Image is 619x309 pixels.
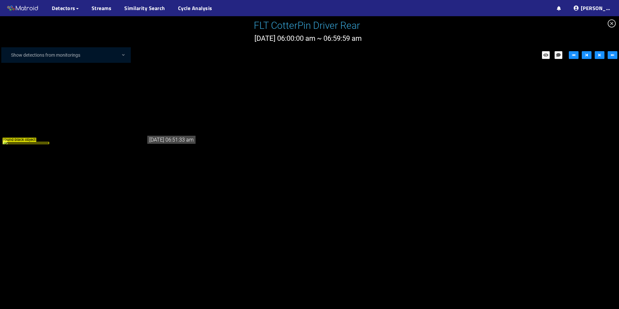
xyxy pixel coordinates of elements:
[52,4,75,12] span: Detectors
[582,51,591,59] button: step-backward
[595,51,604,59] button: step-forward
[608,51,617,59] button: fast-forward
[610,53,615,58] span: fast-forward
[92,4,112,12] a: Streams
[178,4,212,12] a: Cycle Analysis
[597,53,602,58] span: step-forward
[147,136,196,144] div: [DATE] 06:51:33 am
[571,53,576,58] span: fast-backward
[6,4,39,13] img: Matroid logo
[124,4,165,12] a: Similarity Search
[8,49,131,62] div: Show detections from monitorings
[584,53,589,58] span: step-backward
[569,51,579,59] button: fast-backward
